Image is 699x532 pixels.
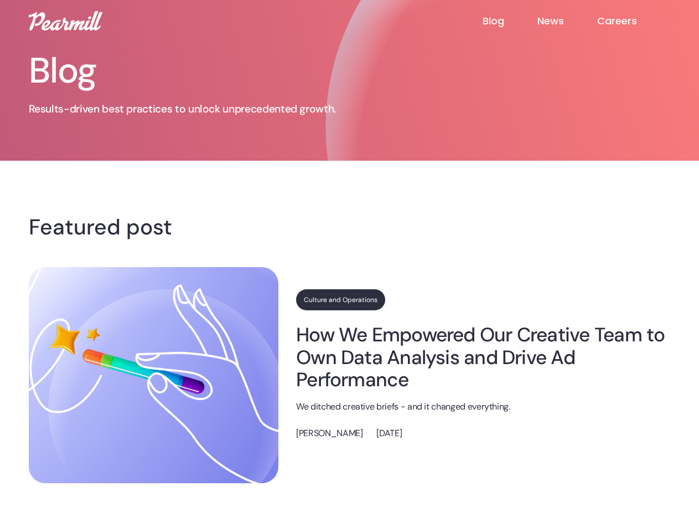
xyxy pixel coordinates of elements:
img: Pearmill logo [29,11,102,30]
p: [DATE] [376,427,402,441]
p: We ditched creative briefs - and it changed everything. [296,400,670,414]
a: Blog [483,14,537,28]
p: [PERSON_NAME] [296,427,363,441]
p: Results-driven best practices to unlock unprecedented growth. [29,102,405,116]
a: How We Empowered Our Creative Team to Own Data Analysis and Drive Ad Performance [296,324,670,391]
a: Careers [597,14,670,28]
a: Culture and Operations [296,289,385,310]
h1: Blog [29,53,405,89]
a: News [537,14,597,28]
h4: Featured post [29,218,671,236]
